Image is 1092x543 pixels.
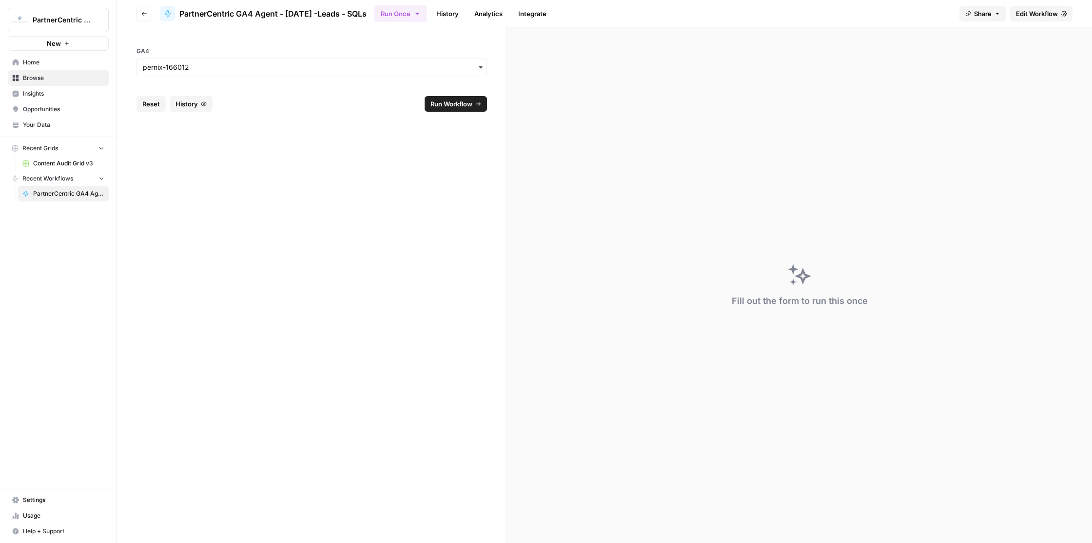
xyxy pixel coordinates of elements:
a: History [430,6,465,21]
span: History [175,99,198,109]
button: Recent Workflows [8,171,109,186]
button: History [170,96,213,112]
span: PartnerCentric GA4 Agent - [DATE] -Leads - SQLs [33,189,104,198]
button: Recent Grids [8,141,109,156]
img: PartnerCentric Sales Tools Logo [11,11,29,29]
span: Reset [142,99,160,109]
span: Browse [23,74,104,82]
button: Run Workflow [425,96,487,112]
span: Share [974,9,992,19]
span: Opportunities [23,105,104,114]
button: Workspace: PartnerCentric Sales Tools [8,8,109,32]
a: Browse [8,70,109,86]
a: Settings [8,492,109,508]
a: Analytics [468,6,508,21]
button: Share [959,6,1006,21]
label: GA4 [136,47,487,56]
span: Recent Workflows [22,174,73,183]
span: Help + Support [23,527,104,536]
button: New [8,36,109,51]
button: Reset [136,96,166,112]
span: Insights [23,89,104,98]
span: Usage [23,511,104,520]
a: Insights [8,86,109,101]
span: PartnerCentric GA4 Agent - [DATE] -Leads - SQLs [179,8,367,20]
span: Recent Grids [22,144,58,153]
a: Edit Workflow [1010,6,1072,21]
span: Run Workflow [430,99,472,109]
span: New [47,39,61,48]
a: Content Audit Grid v3 [18,156,109,171]
a: Home [8,55,109,70]
button: Help + Support [8,523,109,539]
a: Opportunities [8,101,109,117]
input: pernix-166012 [143,62,481,72]
a: Integrate [512,6,552,21]
a: PartnerCentric GA4 Agent - [DATE] -Leads - SQLs [18,186,109,201]
span: PartnerCentric Sales Tools [33,15,92,25]
span: Content Audit Grid v3 [33,159,104,168]
a: Your Data [8,117,109,133]
a: PartnerCentric GA4 Agent - [DATE] -Leads - SQLs [160,6,367,21]
span: Home [23,58,104,67]
a: Usage [8,508,109,523]
span: Settings [23,496,104,504]
span: Edit Workflow [1016,9,1058,19]
span: Your Data [23,121,104,129]
button: Run Once [374,5,427,22]
div: Fill out the form to run this once [732,294,868,308]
